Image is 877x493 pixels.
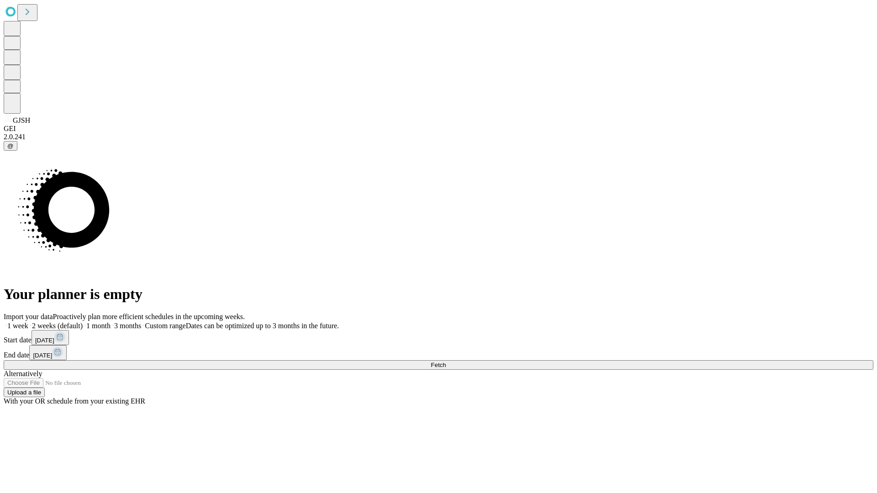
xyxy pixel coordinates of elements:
span: 1 month [86,322,111,330]
span: 1 week [7,322,28,330]
h1: Your planner is empty [4,286,873,303]
span: Dates can be optimized up to 3 months in the future. [186,322,339,330]
div: GEI [4,125,873,133]
span: 2 weeks (default) [32,322,83,330]
span: With your OR schedule from your existing EHR [4,397,145,405]
span: [DATE] [35,337,54,344]
div: End date [4,345,873,360]
button: @ [4,141,17,151]
button: Upload a file [4,388,45,397]
span: Alternatively [4,370,42,378]
button: Fetch [4,360,873,370]
span: @ [7,142,14,149]
div: Start date [4,330,873,345]
div: 2.0.241 [4,133,873,141]
span: Custom range [145,322,185,330]
span: [DATE] [33,352,52,359]
button: [DATE] [32,330,69,345]
button: [DATE] [29,345,67,360]
span: Proactively plan more efficient schedules in the upcoming weeks. [53,313,245,320]
span: Fetch [431,362,446,368]
span: GJSH [13,116,30,124]
span: Import your data [4,313,53,320]
span: 3 months [114,322,141,330]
